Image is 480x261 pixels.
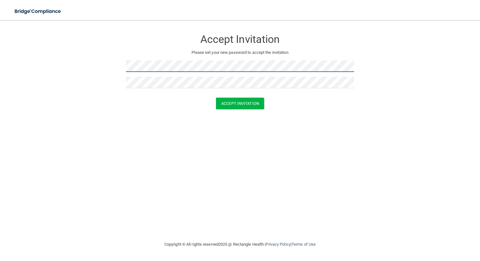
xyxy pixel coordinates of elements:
button: Accept Invitation [216,98,264,109]
img: bridge_compliance_login_screen.278c3ca4.svg [9,5,67,18]
div: Copyright © All rights reserved 2025 @ Rectangle Health | | [126,234,354,254]
a: Privacy Policy [266,242,290,247]
a: Terms of Use [292,242,316,247]
h3: Accept Invitation [126,33,354,45]
p: Please set your new password to accept the invitation [131,49,349,56]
